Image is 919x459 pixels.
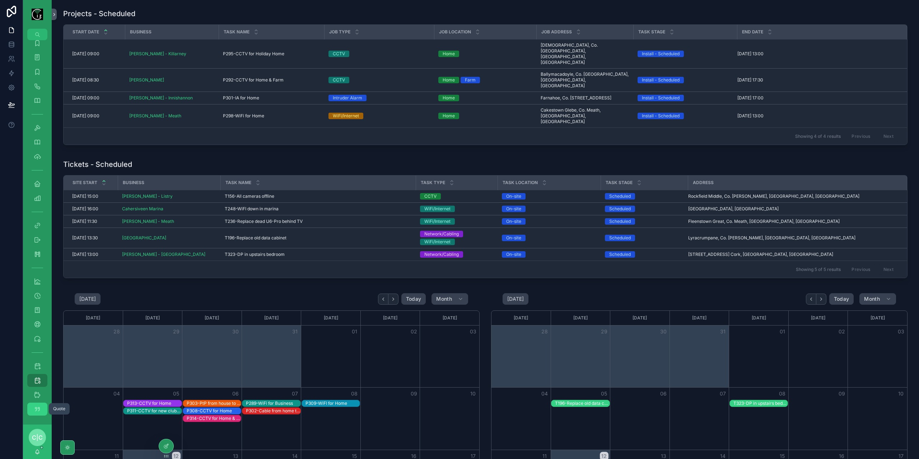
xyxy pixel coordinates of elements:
[605,235,684,241] a: Scheduled
[838,389,846,398] button: 09
[73,29,99,35] span: Start Date
[541,42,629,65] span: [DEMOGRAPHIC_DATA], Co. [GEOGRAPHIC_DATA], [GEOGRAPHIC_DATA], [GEOGRAPHIC_DATA]
[506,218,521,225] div: On-site
[493,311,550,325] div: [DATE]
[541,95,611,101] span: Farnahoe, Co. [STREET_ADDRESS]
[605,218,684,225] a: Scheduled
[225,252,285,257] span: T323-DP in upstairs bedroom
[859,293,896,305] button: Month
[719,327,727,336] button: 31
[72,95,99,101] span: [DATE] 09:00
[540,389,549,398] button: 04
[438,51,532,57] a: Home
[737,95,764,101] span: [DATE] 17:00
[605,206,684,212] a: Scheduled
[225,235,411,241] a: T196-Replace old data cabinet
[122,193,216,199] a: [PERSON_NAME] - Listry
[502,206,596,212] a: On-site
[552,311,609,325] div: [DATE]
[438,95,532,101] a: Home
[506,251,521,258] div: On-site
[600,389,608,398] button: 05
[183,311,241,325] div: [DATE]
[72,206,113,212] a: [DATE] 16:00
[187,415,241,422] div: P314-CCTV for Home & Farm
[737,77,898,83] a: [DATE] 17:30
[127,401,181,406] div: P313-CCTV for Home
[541,107,629,125] a: Cakestown Glebe, Co. Meath, [GEOGRAPHIC_DATA], [GEOGRAPHIC_DATA]
[72,206,98,212] span: [DATE] 16:00
[246,400,300,407] div: P289-WiFi for Business
[122,193,173,199] span: [PERSON_NAME] - Listry
[243,311,300,325] div: [DATE]
[129,51,186,57] a: [PERSON_NAME] - Killarney
[790,311,847,325] div: [DATE]
[122,252,205,257] a: [PERSON_NAME] - [GEOGRAPHIC_DATA]
[737,95,898,101] a: [DATE] 17:00
[439,29,471,35] span: Job Location
[438,113,532,119] a: Home
[737,113,898,119] a: [DATE] 13:00
[129,95,193,101] span: [PERSON_NAME] - Innishannon
[443,51,455,57] div: Home
[32,9,43,20] img: App logo
[424,231,459,237] div: Network/Cabling
[72,51,99,57] span: [DATE] 09:00
[737,51,764,57] span: [DATE] 13:00
[63,9,135,19] h1: Projects - Scheduled
[424,239,451,245] div: WiFi/Internet
[436,296,452,302] span: Month
[693,180,714,186] span: Address
[291,389,299,398] button: 07
[225,206,279,212] span: T248-WiFI down in marina
[503,180,538,186] span: Task Location
[502,193,596,200] a: On-site
[225,180,251,186] span: Task Name
[611,311,668,325] div: [DATE]
[112,327,121,336] button: 28
[609,235,631,241] div: Scheduled
[302,311,359,325] div: [DATE]
[72,235,113,241] a: [DATE] 13:30
[23,40,52,425] div: scrollable content
[688,252,898,257] a: [STREET_ADDRESS] Cork, [GEOGRAPHIC_DATA], [GEOGRAPHIC_DATA]
[606,180,633,186] span: Task Stage
[246,408,300,414] div: P302-Cable from home to cabin
[410,327,418,336] button: 02
[53,406,65,412] div: Quote
[333,95,362,101] div: Intruder Alarm
[834,296,849,302] span: Today
[333,113,359,119] div: WiFi/Internet
[388,294,398,305] button: Next
[688,219,840,224] span: Fleenstown Great, Co. Meath, [GEOGRAPHIC_DATA], [GEOGRAPHIC_DATA]
[609,193,631,200] div: Scheduled
[688,206,779,212] span: [GEOGRAPHIC_DATA], [GEOGRAPHIC_DATA]
[541,29,572,35] span: Job Address
[127,408,181,414] div: P311-CCTV for new clubhouse
[72,77,99,83] span: [DATE] 08:30
[737,51,898,57] a: [DATE] 13:00
[223,51,320,57] a: P295-CCTV for Holiday Home
[502,218,596,225] a: On-site
[32,433,43,442] span: C|C
[129,113,214,119] a: [PERSON_NAME] - Meath
[421,180,445,186] span: Task Type
[737,77,763,83] span: [DATE] 17:30
[187,401,241,406] div: P303-PtP from house to office building
[507,295,524,303] h2: [DATE]
[172,389,181,398] button: 05
[224,29,249,35] span: Task Name
[72,113,99,119] span: [DATE] 09:00
[130,29,151,35] span: Business
[350,327,359,336] button: 01
[733,400,788,407] div: T323-DP in upstairs bedroom
[122,219,174,224] a: [PERSON_NAME] - Meath
[897,327,905,336] button: 03
[328,95,430,101] a: Intruder Alarm
[72,51,121,57] a: [DATE] 09:00
[246,401,300,406] div: P289-WiFi for Business
[719,389,727,398] button: 07
[122,235,216,241] a: [GEOGRAPHIC_DATA]
[424,206,451,212] div: WiFi/Internet
[424,251,459,258] div: Network/Cabling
